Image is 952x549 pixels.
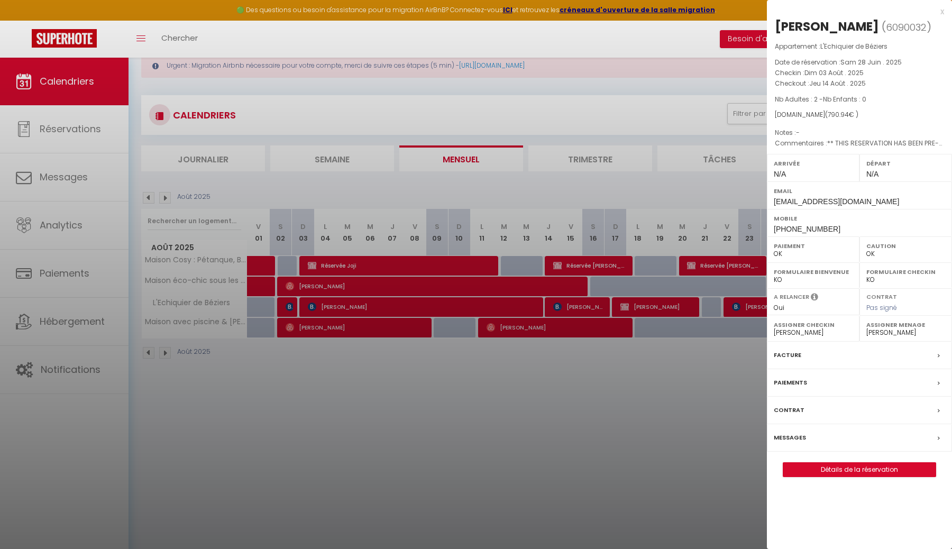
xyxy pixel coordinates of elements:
[775,57,944,68] p: Date de réservation :
[820,42,887,51] span: L'Echiquier de Béziers
[783,463,936,477] a: Détails de la réservation
[774,377,807,388] label: Paiements
[774,267,853,277] label: Formulaire Bienvenue
[811,292,818,304] i: Sélectionner OUI si vous souhaiter envoyer les séquences de messages post-checkout
[774,197,899,206] span: [EMAIL_ADDRESS][DOMAIN_NAME]
[775,68,944,78] p: Checkin :
[809,79,866,88] span: Jeu 14 Août . 2025
[775,18,879,35] div: [PERSON_NAME]
[866,158,945,169] label: Départ
[774,170,786,178] span: N/A
[774,350,801,361] label: Facture
[882,20,931,34] span: ( )
[825,110,858,119] span: ( € )
[775,78,944,89] p: Checkout :
[804,68,864,77] span: Dim 03 Août . 2025
[774,432,806,443] label: Messages
[775,138,944,149] p: Commentaires :
[774,158,853,169] label: Arrivée
[783,462,936,477] button: Détails de la réservation
[774,292,809,301] label: A relancer
[8,4,40,36] button: Ouvrir le widget de chat LiveChat
[866,303,897,312] span: Pas signé
[774,241,853,251] label: Paiement
[774,405,804,416] label: Contrat
[823,95,866,104] span: Nb Enfants : 0
[774,225,840,233] span: [PHONE_NUMBER]
[775,41,944,52] p: Appartement :
[866,319,945,330] label: Assigner Menage
[774,319,853,330] label: Assigner Checkin
[774,186,945,196] label: Email
[886,21,927,34] span: 6090032
[866,241,945,251] label: Caution
[775,110,944,120] div: [DOMAIN_NAME]
[775,95,866,104] span: Nb Adultes : 2 -
[774,213,945,224] label: Mobile
[796,128,800,137] span: -
[775,127,944,138] p: Notes :
[767,5,944,18] div: x
[866,267,945,277] label: Formulaire Checkin
[866,170,878,178] span: N/A
[866,292,897,299] label: Contrat
[828,110,849,119] span: 790.94
[840,58,902,67] span: Sam 28 Juin . 2025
